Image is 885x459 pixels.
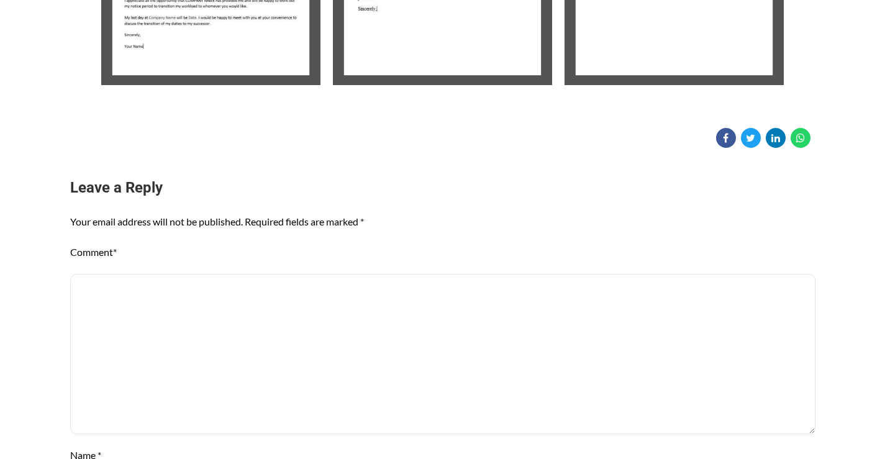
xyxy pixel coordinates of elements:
[716,128,736,148] a: Share on Facebook
[741,128,761,148] a: Share on Twitter
[766,128,786,148] a: Share on Linkedin
[70,178,815,199] h3: Leave a Reply
[791,128,810,148] a: Share on WhatsApp
[70,246,117,258] label: Comment
[70,213,815,231] p: Your email address will not be published. Required fields are marked *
